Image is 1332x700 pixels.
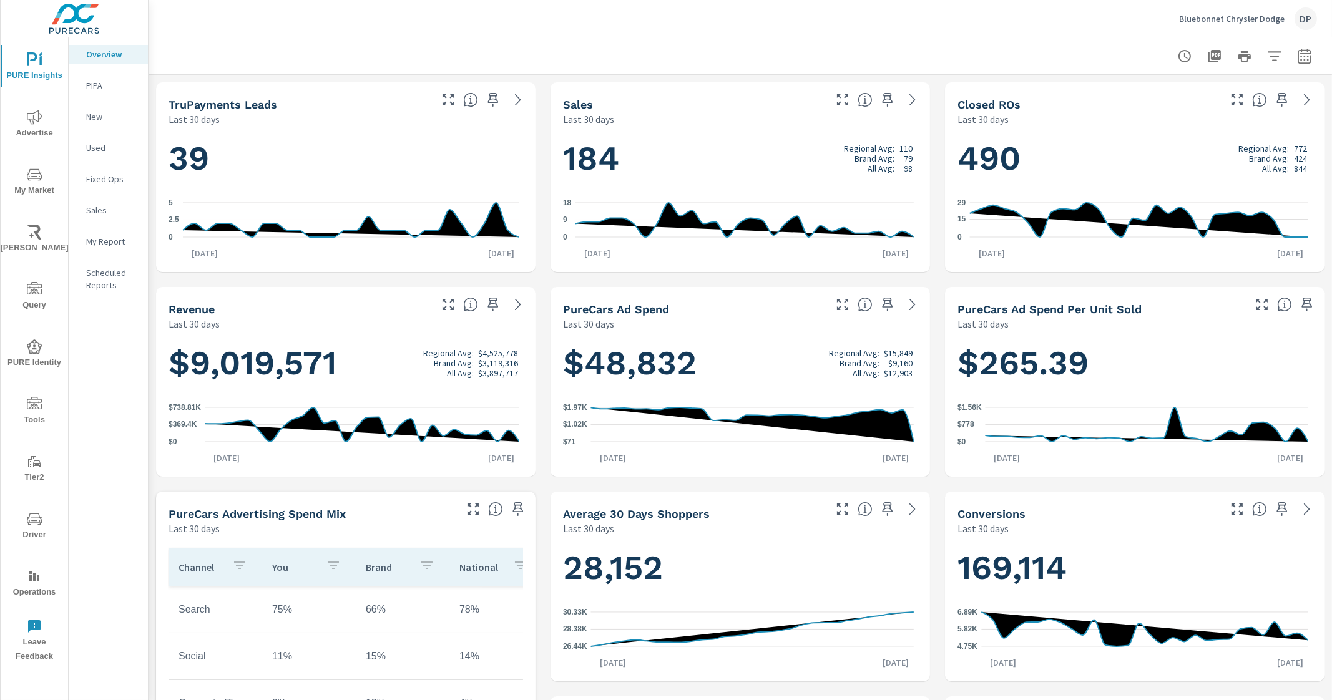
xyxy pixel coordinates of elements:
[563,198,572,207] text: 18
[169,420,197,429] text: $369.4K
[438,294,458,314] button: Make Fullscreen
[508,499,528,519] span: Save this to your personalized report
[1252,294,1272,314] button: Make Fullscreen
[356,594,449,625] td: 66%
[957,642,977,651] text: 4.75K
[563,608,587,616] text: 30.33K
[262,641,356,672] td: 11%
[874,656,918,669] p: [DATE]
[970,247,1014,260] p: [DATE]
[884,368,913,378] p: $12,903
[563,216,567,225] text: 9
[888,358,913,368] p: $9,160
[169,216,179,225] text: 2.5
[957,198,966,207] text: 29
[957,137,1312,180] h1: 490
[434,358,474,368] p: Brand Avg:
[169,233,173,241] text: 0
[957,233,962,241] text: 0
[833,90,853,110] button: Make Fullscreen
[169,303,215,316] h5: Revenue
[1227,499,1247,519] button: Make Fullscreen
[1292,44,1317,69] button: Select Date Range
[903,90,923,110] a: See more details in report
[563,233,567,241] text: 0
[563,521,614,536] p: Last 30 days
[4,52,64,83] span: PURE Insights
[4,454,64,485] span: Tier2
[957,507,1026,520] h5: Conversions
[4,167,64,198] span: My Market
[1232,44,1257,69] button: Print Report
[447,368,474,378] p: All Avg:
[563,137,918,180] h1: 184
[858,92,873,107] span: Number of vehicles sold by the dealership over the selected date range. [Source: This data is sou...
[86,204,138,216] p: Sales
[69,107,148,126] div: New
[4,569,64,600] span: Operations
[69,263,148,294] div: Scheduled Reports
[1252,92,1267,107] span: Number of Repair Orders Closed by the selected dealership group over the selected time range. [So...
[169,521,220,536] p: Last 30 days
[169,594,262,625] td: Search
[591,452,635,464] p: [DATE]
[169,316,220,331] p: Last 30 days
[459,561,503,573] p: National
[904,163,913,173] p: 98
[4,225,64,255] span: [PERSON_NAME]
[957,625,977,634] text: 5.82K
[1294,163,1307,173] p: 844
[957,521,1009,536] p: Last 30 days
[1179,13,1285,24] p: Bluebonnet Chrysler Dodge
[1268,656,1312,669] p: [DATE]
[479,247,523,260] p: [DATE]
[904,153,913,163] p: 79
[169,437,177,446] text: $0
[479,452,523,464] p: [DATE]
[86,142,138,154] p: Used
[69,76,148,95] div: PIPA
[957,303,1142,316] h5: PureCars Ad Spend Per Unit Sold
[563,547,918,589] h1: 28,152
[575,247,619,260] p: [DATE]
[833,499,853,519] button: Make Fullscreen
[508,90,528,110] a: See more details in report
[563,403,587,412] text: $1.97K
[878,294,898,314] span: Save this to your personalized report
[478,358,518,368] p: $3,119,316
[957,403,982,412] text: $1.56K
[563,342,918,384] h1: $48,832
[478,348,518,358] p: $4,525,778
[1295,7,1317,30] div: DP
[169,342,523,384] h1: $9,019,571
[563,316,614,331] p: Last 30 days
[438,90,458,110] button: Make Fullscreen
[1297,90,1317,110] a: See more details in report
[858,297,873,312] span: Total cost of media for all PureCars channels for the selected dealership group over the selected...
[957,316,1009,331] p: Last 30 days
[1277,297,1292,312] span: Average cost of advertising per each vehicle sold at the dealer over the selected date range. The...
[488,502,503,517] span: This table looks at how you compare to the amount of budget you spend per channel as opposed to y...
[840,358,879,368] p: Brand Avg:
[591,656,635,669] p: [DATE]
[884,348,913,358] p: $15,849
[86,110,138,123] p: New
[463,499,483,519] button: Make Fullscreen
[86,266,138,291] p: Scheduled Reports
[449,594,543,625] td: 78%
[1262,163,1289,173] p: All Avg:
[86,173,138,185] p: Fixed Ops
[1238,143,1289,153] p: Regional Avg:
[903,499,923,519] a: See more details in report
[957,98,1021,111] h5: Closed ROs
[563,625,587,634] text: 28.38K
[4,110,64,140] span: Advertise
[483,90,503,110] span: Save this to your personalized report
[1268,247,1312,260] p: [DATE]
[868,163,894,173] p: All Avg:
[1268,452,1312,464] p: [DATE]
[853,368,879,378] p: All Avg:
[1202,44,1227,69] button: "Export Report to PDF"
[449,641,543,672] td: 14%
[986,452,1029,464] p: [DATE]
